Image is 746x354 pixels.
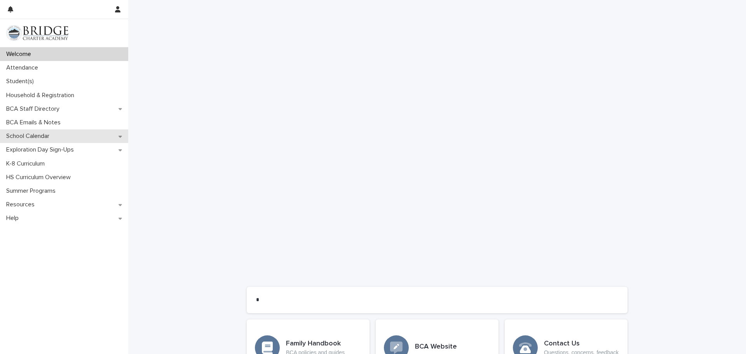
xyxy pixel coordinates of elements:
p: Resources [3,201,41,208]
p: Help [3,214,25,222]
p: Student(s) [3,78,40,85]
p: K-8 Curriculum [3,160,51,167]
p: HS Curriculum Overview [3,174,77,181]
p: Household & Registration [3,92,80,99]
h3: BCA Website [415,343,457,351]
h3: Family Handbook [286,340,345,348]
h3: Contact Us [544,340,619,348]
p: BCA Emails & Notes [3,119,67,126]
p: Welcome [3,51,37,58]
p: Attendance [3,64,44,71]
p: BCA Staff Directory [3,105,66,113]
p: Summer Programs [3,187,62,195]
p: Exploration Day Sign-Ups [3,146,80,153]
img: V1C1m3IdTEidaUdm9Hs0 [6,25,68,41]
p: School Calendar [3,133,56,140]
